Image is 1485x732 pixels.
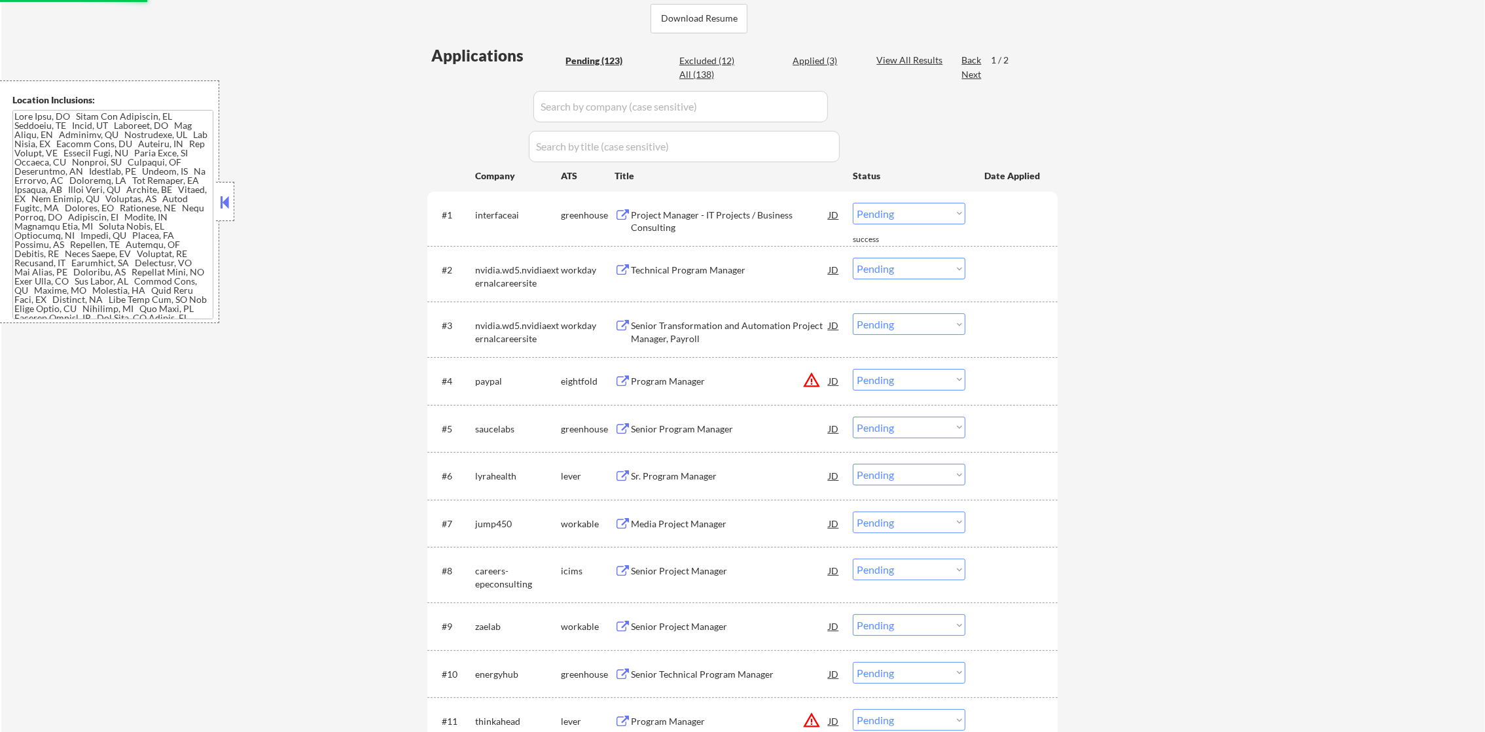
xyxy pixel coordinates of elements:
div: zaelab [475,620,561,633]
div: energyhub [475,668,561,681]
div: jump450 [475,517,561,531]
div: lever [561,470,615,483]
div: All (138) [679,68,745,81]
div: JD [827,464,840,487]
button: warning_amber [802,711,821,729]
div: JD [827,512,840,535]
div: Back [961,54,982,67]
div: JD [827,203,840,226]
button: Download Resume [651,4,747,33]
div: Next [961,68,982,81]
div: Company [475,169,561,183]
div: Location Inclusions: [12,94,214,107]
div: JD [827,559,840,582]
div: #11 [442,715,465,728]
div: Applications [431,48,561,63]
div: #5 [442,423,465,436]
div: paypal [475,375,561,388]
div: workable [561,517,615,531]
div: Senior Program Manager [631,423,829,436]
div: Status [853,164,965,187]
div: workday [561,319,615,332]
div: #9 [442,620,465,633]
div: Applied (3) [793,54,858,67]
div: nvidia.wd5.nvidiaexternalcareersite [475,264,561,289]
div: #7 [442,517,465,531]
button: warning_amber [802,371,821,389]
div: workday [561,264,615,277]
div: Media Project Manager [631,517,829,531]
div: Sr. Program Manager [631,470,829,483]
div: Pending (123) [565,54,631,67]
div: Program Manager [631,375,829,388]
div: workable [561,620,615,633]
div: Title [615,169,840,183]
input: Search by title (case sensitive) [529,131,840,162]
div: Senior Transformation and Automation Project Manager, Payroll [631,319,829,345]
div: greenhouse [561,668,615,681]
input: Search by company (case sensitive) [533,91,828,122]
div: icims [561,565,615,578]
div: greenhouse [561,423,615,436]
div: JD [827,313,840,337]
div: thinkahead [475,715,561,728]
div: lever [561,715,615,728]
div: ATS [561,169,615,183]
div: Senior Project Manager [631,620,829,633]
div: nvidia.wd5.nvidiaexternalcareersite [475,319,561,345]
div: Technical Program Manager [631,264,829,277]
div: Senior Project Manager [631,565,829,578]
div: #3 [442,319,465,332]
div: #10 [442,668,465,681]
div: JD [827,614,840,638]
div: Program Manager [631,715,829,728]
div: saucelabs [475,423,561,436]
div: careers-epeconsulting [475,565,561,590]
div: JD [827,662,840,686]
div: greenhouse [561,209,615,222]
div: eightfold [561,375,615,388]
div: #1 [442,209,465,222]
div: #2 [442,264,465,277]
div: 1 / 2 [991,54,1021,67]
div: JD [827,417,840,440]
div: JD [827,258,840,281]
div: #4 [442,375,465,388]
div: Date Applied [984,169,1042,183]
div: JD [827,369,840,392]
div: Senior Technical Program Manager [631,668,829,681]
div: #6 [442,470,465,483]
div: Project Manager - IT Projects / Business Consulting [631,209,829,234]
div: success [853,234,905,245]
div: Excluded (12) [679,54,745,67]
div: #8 [442,565,465,578]
div: interfaceai [475,209,561,222]
div: lyrahealth [475,470,561,483]
div: View All Results [876,54,946,67]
